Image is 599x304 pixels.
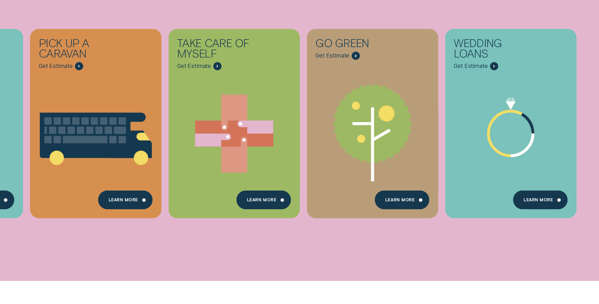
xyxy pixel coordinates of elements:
a: Learn More [98,191,153,210]
a: Go green - Learn more [307,29,438,213]
a: Take care of myself - Learn more [169,29,300,213]
a: Wedding Loans - Learn more [445,29,577,213]
div: Pick up a caravan [39,38,123,62]
div: Take care of myself [177,38,261,62]
a: Pick up a caravan - Learn more [30,29,161,213]
a: Learn more [513,191,568,210]
div: Go green [315,38,399,52]
span: Get Estimate [315,52,349,59]
div: Wedding Loans [454,38,538,62]
span: Get Estimate [177,63,211,70]
span: Get Estimate [39,63,73,70]
span: Get Estimate [454,63,488,70]
a: Learn more [375,191,429,210]
a: Learn more [237,191,291,210]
